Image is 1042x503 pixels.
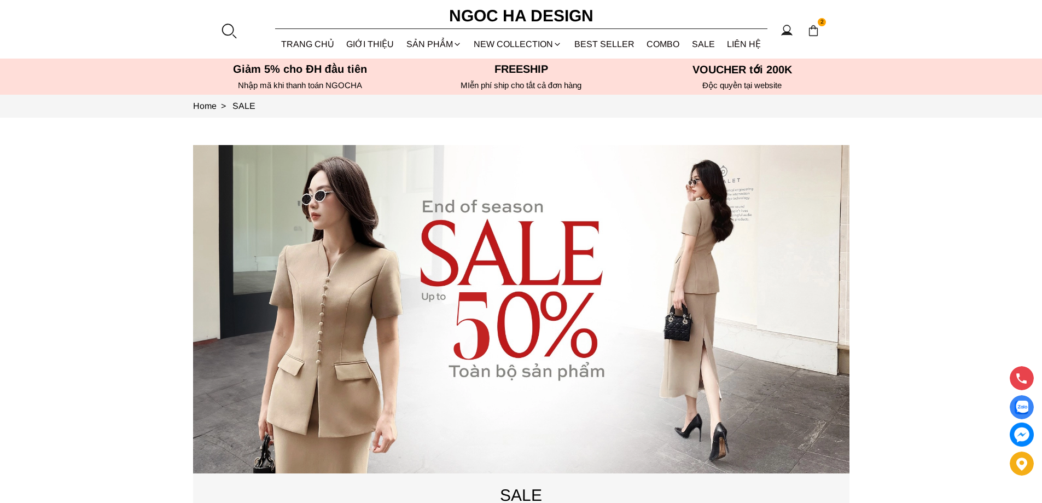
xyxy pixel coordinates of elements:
a: Link to SALE [232,101,255,111]
h6: MIễn phí ship cho tất cả đơn hàng [414,80,628,90]
a: BEST SELLER [568,30,641,59]
span: 2 [818,18,826,27]
font: Giảm 5% cho ĐH đầu tiên [233,63,367,75]
a: Combo [641,30,686,59]
a: SALE [686,30,721,59]
a: TRANG CHỦ [275,30,341,59]
img: img-CART-ICON-ksit0nf1 [807,25,819,37]
img: Display image [1015,401,1028,414]
span: > [217,101,230,111]
a: GIỚI THIỆU [340,30,400,59]
h5: VOUCHER tới 200K [635,63,849,76]
font: Nhập mã khi thanh toán NGOCHA [238,80,362,90]
a: NEW COLLECTION [468,30,568,59]
h6: Độc quyền tại website [635,80,849,90]
a: Display image [1010,395,1034,419]
a: Link to Home [193,101,232,111]
a: messenger [1010,423,1034,447]
font: Freeship [494,63,548,75]
a: LIÊN HỆ [721,30,767,59]
a: Ngoc Ha Design [439,3,603,29]
div: SẢN PHẨM [400,30,468,59]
